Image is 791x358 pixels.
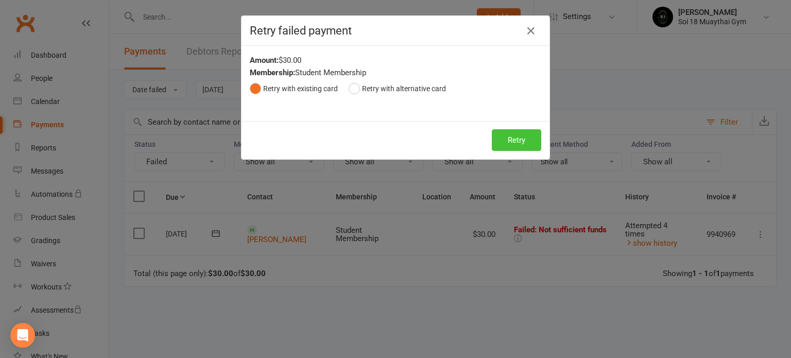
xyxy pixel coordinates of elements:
[250,68,295,77] strong: Membership:
[250,79,338,98] button: Retry with existing card
[523,23,539,39] button: Close
[250,56,279,65] strong: Amount:
[250,66,541,79] div: Student Membership
[349,79,446,98] button: Retry with alternative card
[492,129,541,151] button: Retry
[250,54,541,66] div: $30.00
[250,24,541,37] h4: Retry failed payment
[10,323,35,348] div: Open Intercom Messenger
